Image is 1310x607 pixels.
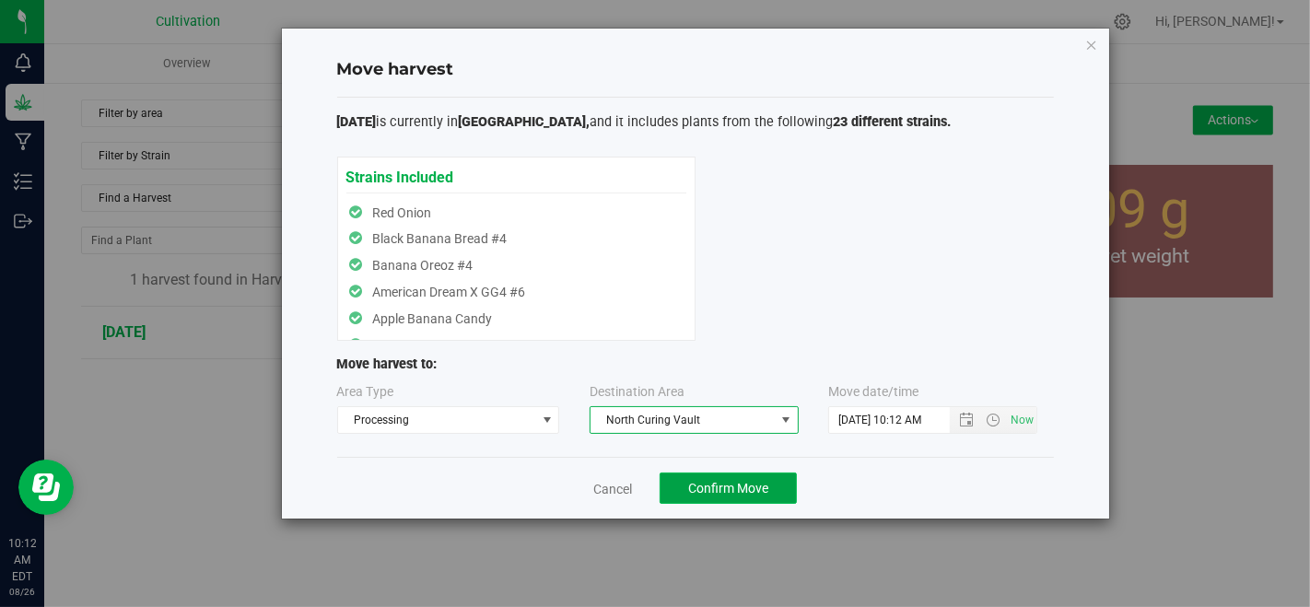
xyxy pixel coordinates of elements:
label: Area Type [337,382,394,402]
span: Confirm Move [688,481,768,496]
span: [DATE] [337,114,377,130]
span: Move harvest to: [337,356,438,372]
span: Open the time view [977,413,1009,427]
span: Open the date view [951,413,982,427]
span: 23 different strains. [834,114,952,130]
span: Set Current date [1007,407,1038,434]
h4: Move harvest [337,58,1054,82]
span: Strains Included [346,158,454,186]
label: Move date/time [828,382,918,402]
button: Confirm Move [660,473,797,504]
p: is currently in and it includes plants from the following [337,112,1054,133]
span: [GEOGRAPHIC_DATA], [459,114,591,130]
a: Cancel [593,480,632,498]
iframe: Resource center [18,460,74,515]
label: Destination Area [590,382,684,402]
span: North Curing Vault [591,407,775,433]
span: Processing [338,407,536,433]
